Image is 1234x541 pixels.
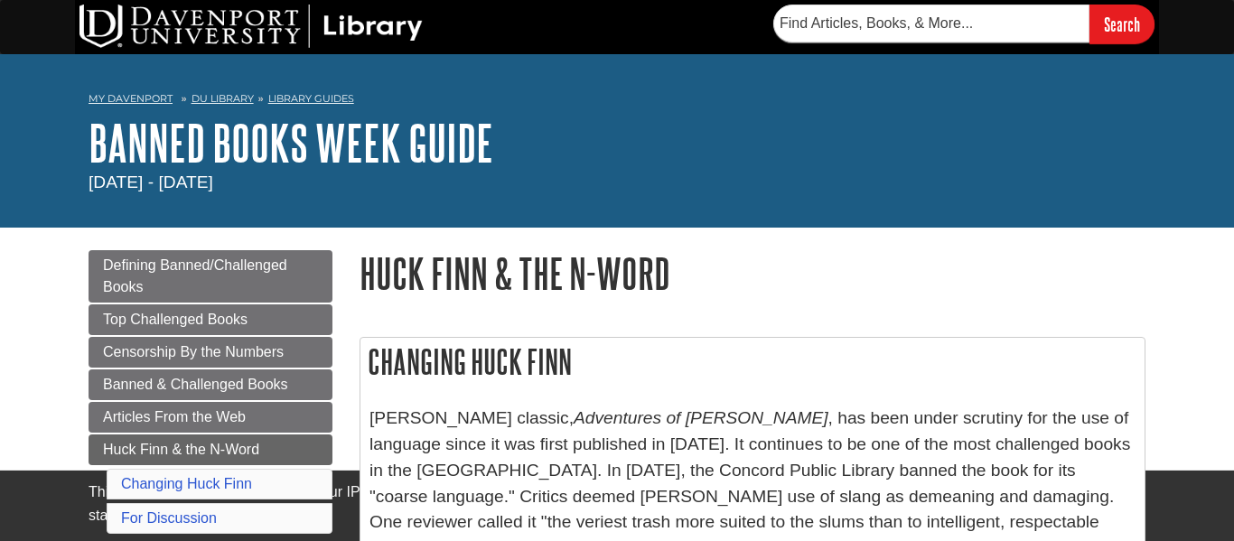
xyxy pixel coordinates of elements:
[574,408,828,427] em: Adventures of [PERSON_NAME]
[360,338,1145,386] h2: Changing Huck Finn
[192,92,254,105] a: DU Library
[103,312,248,327] span: Top Challenged Books
[121,476,252,491] a: Changing Huck Finn
[89,250,332,303] a: Defining Banned/Challenged Books
[773,5,1089,42] input: Find Articles, Books, & More...
[121,510,217,526] a: For Discussion
[103,257,287,294] span: Defining Banned/Challenged Books
[89,402,332,433] a: Articles From the Web
[89,250,332,537] div: Guide Page Menu
[89,434,332,465] a: Huck Finn & the N-Word
[89,115,493,171] a: Banned Books Week Guide
[79,5,423,48] img: DU Library
[1089,5,1155,43] input: Search
[89,173,213,191] span: [DATE] - [DATE]
[360,250,1145,296] h1: Huck Finn & the N-Word
[103,442,259,457] span: Huck Finn & the N-Word
[89,337,332,368] a: Censorship By the Numbers
[89,91,173,107] a: My Davenport
[89,87,1145,116] nav: breadcrumb
[89,304,332,335] a: Top Challenged Books
[103,344,284,359] span: Censorship By the Numbers
[103,377,288,392] span: Banned & Challenged Books
[773,5,1155,43] form: Searches DU Library's articles, books, and more
[89,369,332,400] a: Banned & Challenged Books
[103,409,246,424] span: Articles From the Web
[268,92,354,105] a: Library Guides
